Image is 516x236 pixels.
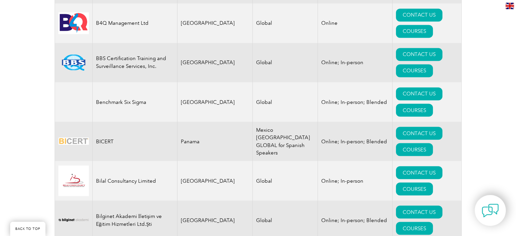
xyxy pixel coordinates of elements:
[177,82,253,122] td: [GEOGRAPHIC_DATA]
[253,3,318,43] td: Global
[318,43,393,82] td: Online; In-person
[396,87,442,100] a: CONTACT US
[92,43,177,82] td: BBS Certification Training and Surveillance Services, Inc.
[396,8,442,21] a: CONTACT US
[396,48,442,61] a: CONTACT US
[253,161,318,200] td: Global
[92,161,177,200] td: Bilal Consultancy Limited
[396,166,442,179] a: CONTACT US
[177,161,253,200] td: [GEOGRAPHIC_DATA]
[318,3,393,43] td: Online
[396,64,433,77] a: COURSES
[482,202,499,219] img: contact-chat.png
[396,127,442,140] a: CONTACT US
[58,165,89,196] img: 2f91f213-be97-eb11-b1ac-00224815388c-logo.jpg
[396,25,433,38] a: COURSES
[92,3,177,43] td: B4Q Management Ltd
[505,3,514,9] img: en
[396,205,442,218] a: CONTACT US
[58,54,89,71] img: 81a8cf56-15af-ea11-a812-000d3a79722d-logo.png
[92,82,177,122] td: Benchmark Six Sigma
[253,82,318,122] td: Global
[396,104,433,116] a: COURSES
[318,122,393,161] td: Online; In-person; Blended
[318,82,393,122] td: Online; In-person; Blended
[253,122,318,161] td: Mexico [GEOGRAPHIC_DATA] GLOBAL for Spanish Speakers
[58,12,89,34] img: 9db4b902-10da-eb11-bacb-002248158a6d-logo.jpg
[10,222,45,236] a: BACK TO TOP
[58,212,89,228] img: a1985bb7-a6fe-eb11-94ef-002248181dbe-logo.png
[396,143,433,156] a: COURSES
[396,182,433,195] a: COURSES
[177,122,253,161] td: Panama
[318,161,393,200] td: Online; In-person
[92,122,177,161] td: BICERT
[253,43,318,82] td: Global
[177,3,253,43] td: [GEOGRAPHIC_DATA]
[396,222,433,235] a: COURSES
[58,133,89,149] img: d424547b-a6e0-e911-a812-000d3a795b83-logo.png
[177,43,253,82] td: [GEOGRAPHIC_DATA]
